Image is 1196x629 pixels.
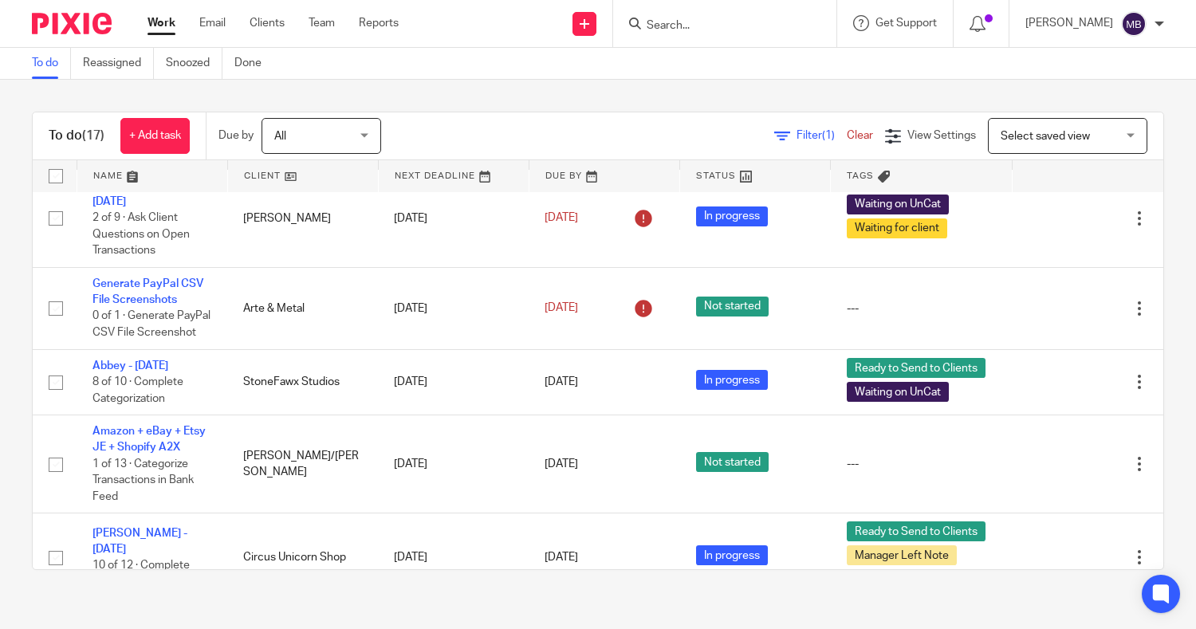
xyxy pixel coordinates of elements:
a: Done [234,48,273,79]
td: [DATE] [378,169,529,267]
a: Generate PayPal CSV File Screenshots [92,278,203,305]
span: In progress [696,370,768,390]
span: Tags [847,171,874,180]
a: Reports [359,15,399,31]
span: [DATE] [545,376,578,387]
div: --- [847,456,997,472]
td: Circus Unicorn Shop [227,513,378,602]
td: [DATE] [378,349,529,415]
span: Ready to Send to Clients [847,358,986,378]
span: 10 of 12 · Complete Categorization [92,560,190,588]
span: Manager Left Note [847,545,957,565]
td: Arte & Metal [227,267,378,349]
span: [DATE] [545,303,578,314]
a: Work [148,15,175,31]
span: Waiting on UnCat [847,382,949,402]
span: View Settings [907,130,976,141]
span: Waiting on UnCat [847,195,949,214]
span: Filter [797,130,847,141]
td: [PERSON_NAME]/[PERSON_NAME] [227,415,378,513]
img: svg%3E [1121,11,1147,37]
span: [DATE] [545,458,578,470]
a: [PERSON_NAME] - [DATE] [92,528,187,555]
a: Clear [847,130,873,141]
span: Waiting for client [847,218,947,238]
img: Pixie [32,13,112,34]
span: Ready to Send to Clients [847,521,986,541]
p: Due by [218,128,254,143]
a: To do [32,48,71,79]
a: Email [199,15,226,31]
a: Clients [250,15,285,31]
div: --- [847,301,997,316]
a: Snoozed [166,48,222,79]
span: [DATE] [545,552,578,563]
span: In progress [696,545,768,565]
span: (17) [82,129,104,142]
td: [PERSON_NAME] [227,169,378,267]
td: [DATE] [378,513,529,602]
a: Reassigned [83,48,154,79]
span: In progress [696,206,768,226]
span: 0 of 1 · Generate PayPal CSV File Screenshot [92,311,210,339]
h1: To do [49,128,104,144]
span: Not started [696,297,769,316]
a: [PERSON_NAME] - [DATE] [92,180,187,207]
span: 1 of 13 · Categorize Transactions in Bank Feed [92,458,194,502]
span: 2 of 9 · Ask Client Questions on Open Transactions [92,212,190,256]
a: + Add task [120,118,190,154]
span: Get Support [875,18,937,29]
span: [DATE] [545,212,578,223]
span: All [274,131,286,142]
td: StoneFawx Studios [227,349,378,415]
span: 8 of 10 · Complete Categorization [92,376,183,404]
td: [DATE] [378,267,529,349]
a: Team [309,15,335,31]
a: Abbey - [DATE] [92,360,168,372]
span: (1) [822,130,835,141]
span: Select saved view [1001,131,1090,142]
span: Not started [696,452,769,472]
p: [PERSON_NAME] [1025,15,1113,31]
input: Search [645,19,789,33]
a: Amazon + eBay + Etsy JE + Shopify A2X [92,426,206,453]
td: [DATE] [378,415,529,513]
